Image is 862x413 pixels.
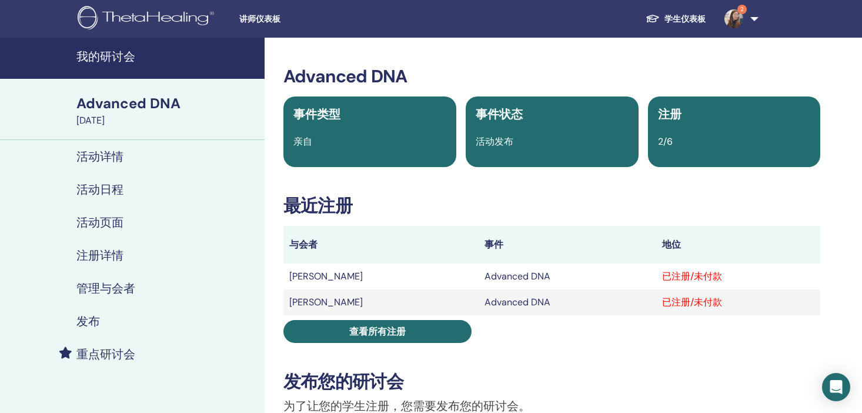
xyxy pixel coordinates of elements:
span: 活动发布 [476,135,513,148]
h4: 活动详情 [76,149,123,164]
td: Advanced DNA [479,264,656,289]
div: Advanced DNA [76,94,258,114]
h4: 活动页面 [76,215,123,229]
h4: 活动日程 [76,182,123,196]
span: 事件状态 [476,106,523,122]
span: 2/6 [658,135,673,148]
div: 已注册/未付款 [662,269,814,284]
a: 学生仪表板 [636,8,715,30]
span: 事件类型 [293,106,340,122]
h3: 最近注册 [283,195,820,217]
img: graduation-cap-white.svg [646,14,660,24]
div: [DATE] [76,114,258,128]
img: logo.png [78,6,218,32]
a: 查看所有注册 [283,320,472,343]
span: 讲师仪表板 [239,13,416,25]
div: Open Intercom Messenger [822,373,850,401]
h3: 发布您的研讨会 [283,371,820,392]
span: 查看所有注册 [349,325,406,338]
h4: 发布 [76,314,100,328]
img: default.jpg [724,9,743,28]
span: 注册 [658,106,681,122]
h4: 我的研讨会 [76,49,258,64]
a: Advanced DNA[DATE] [69,94,265,128]
h4: 管理与会者 [76,281,135,295]
td: [PERSON_NAME] [283,289,479,315]
span: 2 [737,5,747,14]
th: 事件 [479,226,656,264]
h4: 重点研讨会 [76,347,135,361]
h4: 注册详情 [76,248,123,262]
th: 与会者 [283,226,479,264]
th: 地位 [656,226,820,264]
span: 亲自 [293,135,312,148]
div: 已注册/未付款 [662,295,814,309]
td: [PERSON_NAME] [283,264,479,289]
h3: Advanced DNA [283,66,820,87]
td: Advanced DNA [479,289,656,315]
